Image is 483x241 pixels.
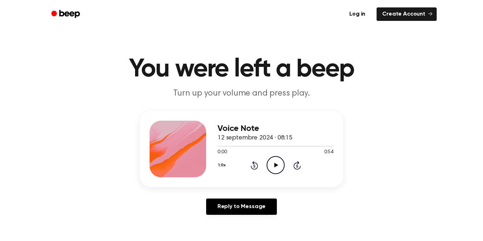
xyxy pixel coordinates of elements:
span: 12 septembre 2024 · 08:15 [217,135,292,141]
h3: Voice Note [217,124,333,133]
a: Beep [46,7,86,21]
p: Turn up your volume and press play. [106,88,377,99]
a: Reply to Message [206,199,277,215]
a: Create Account [377,7,437,21]
span: 0:54 [324,149,333,156]
span: 0:00 [217,149,227,156]
button: 1.0x [217,159,228,171]
h1: You were left a beep [60,57,423,82]
a: Log in [342,6,372,22]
